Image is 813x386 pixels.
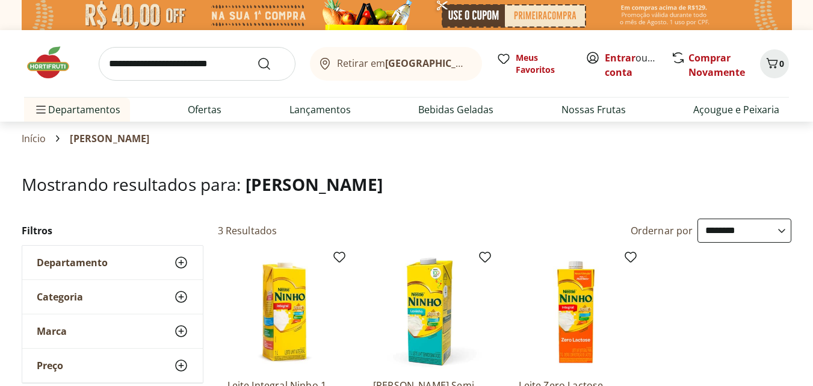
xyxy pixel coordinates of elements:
[337,58,470,69] span: Retirar em
[22,219,203,243] h2: Filtros
[779,58,784,69] span: 0
[760,49,789,78] button: Carrinho
[246,173,383,196] span: [PERSON_NAME]
[385,57,588,70] b: [GEOGRAPHIC_DATA]/[GEOGRAPHIC_DATA]
[70,133,149,144] span: [PERSON_NAME]
[605,51,635,64] a: Entrar
[310,47,482,81] button: Retirar em[GEOGRAPHIC_DATA]/[GEOGRAPHIC_DATA]
[188,102,221,117] a: Ofertas
[496,52,571,76] a: Meus Favoritos
[516,52,571,76] span: Meus Favoritos
[22,246,203,279] button: Departamento
[688,51,745,79] a: Comprar Novamente
[34,95,120,124] span: Departamentos
[257,57,286,71] button: Submit Search
[22,175,792,194] h1: Mostrando resultados para:
[22,349,203,382] button: Preço
[605,51,671,79] a: Criar conta
[37,257,108,269] span: Departamento
[99,47,295,81] input: search
[519,255,633,369] img: Leite Zero Lactose Ninho 1L
[22,314,203,348] button: Marca
[227,255,342,369] img: Leite Integral Ninho 1 Litro
[34,95,48,124] button: Menu
[37,325,67,337] span: Marca
[693,102,779,117] a: Açougue e Peixaria
[289,102,351,117] a: Lançamentos
[605,51,658,79] span: ou
[37,360,63,372] span: Preço
[418,102,493,117] a: Bebidas Geladas
[373,255,487,369] img: Leite Levinho Semi Desnatado Ninho 1L
[24,45,84,81] img: Hortifruti
[218,224,277,237] h2: 3 Resultados
[22,133,46,144] a: Início
[37,291,83,303] span: Categoria
[631,224,693,237] label: Ordernar por
[22,280,203,314] button: Categoria
[561,102,626,117] a: Nossas Frutas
